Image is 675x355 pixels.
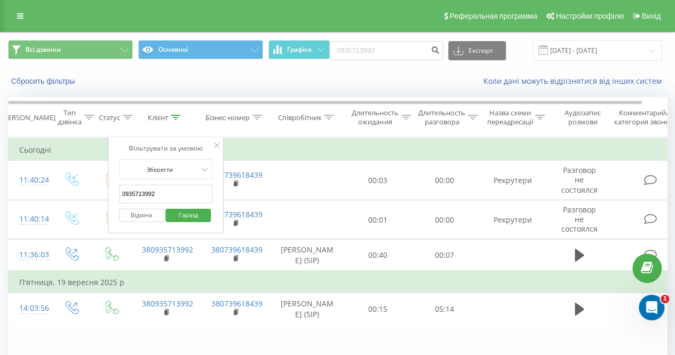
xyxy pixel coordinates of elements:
font: Коли дані можуть відрізнятися від інших систем [483,76,662,86]
a: 380739618439 [211,209,263,219]
font: Разговор не состоялся [561,165,598,194]
font: Длительность разговора [418,108,465,127]
font: [PERSON_NAME] (SIP) [281,298,333,319]
font: 11:40:14 [19,214,49,224]
a: 380935713992 [142,244,193,255]
font: Графіка [287,45,312,54]
font: [PERSON_NAME] (SIP) [281,244,333,265]
font: Комментарий/категория звонка [614,108,673,127]
a: 380739618439 [211,298,263,309]
font: 11:40:24 [19,175,49,185]
font: 14:03:56 [19,303,49,313]
font: Настройки профілю [555,12,624,20]
iframe: Живий чат у інтеркомі [639,295,664,320]
font: 1 [663,295,667,302]
font: 00:07 [435,250,454,260]
a: Коли дані можуть відрізнятися від інших систем [483,76,667,86]
button: Основної [138,40,263,59]
font: Клієнт [148,113,168,122]
font: Аудіозапис розмови [565,108,601,127]
button: Сбросить фільтры [8,76,80,86]
button: Відміна [119,209,164,222]
font: Співробітник [277,113,321,122]
font: Статус [99,113,120,122]
font: 00:40 [368,250,387,260]
font: Сьогодні [19,145,51,155]
button: Гаразд [166,209,211,222]
font: 00:01 [368,215,387,225]
font: Експорт [468,46,493,55]
font: Всі дзвінки [26,45,61,54]
font: 00:00 [435,175,454,185]
button: Графіка [268,40,330,59]
input: Пошук за номером [330,41,443,60]
font: Реферальная программа [450,12,537,20]
font: 00:03 [368,175,387,185]
font: Рекрутери [494,175,532,185]
font: Фільтрувати за умовою [129,144,203,153]
input: введіть значення [119,185,213,203]
font: Бізнес-номер [205,113,250,122]
a: 380739618439 [211,170,263,180]
a: 380935713992 [142,298,193,309]
font: Відміна [131,211,152,219]
font: Гаразд [179,211,198,219]
font: 11:36:03 [19,249,49,259]
font: Основної [158,45,188,54]
a: 380739618439 [211,244,263,255]
button: Всі дзвінки [8,40,133,59]
font: П'ятниця, 19 вересня 2025 р [19,277,124,287]
font: 05:14 [435,304,454,314]
font: 00:15 [368,304,387,314]
font: Рекрутери [494,215,532,225]
font: [PERSON_NAME] [2,113,55,122]
font: Тип дзвінка [58,108,82,127]
font: Длительность ожидания [352,108,399,127]
font: Разговор не состоялся [561,204,598,234]
font: Сбросить фільтры [11,77,75,85]
button: Експорт [448,41,506,60]
font: 00:00 [435,215,454,225]
font: Вихід [642,12,661,20]
font: Назва схеми переадресації [487,108,533,127]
